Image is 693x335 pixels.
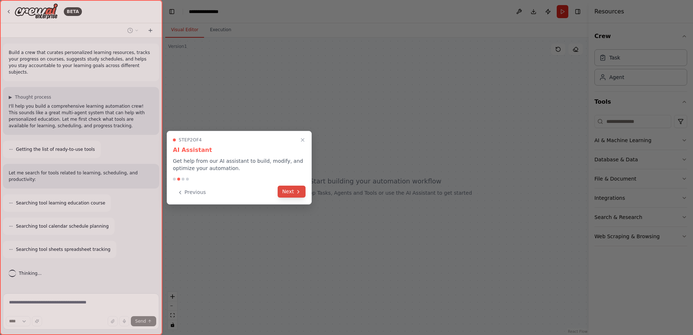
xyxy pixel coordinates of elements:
p: Get help from our AI assistant to build, modify, and optimize your automation. [173,157,306,172]
span: Step 2 of 4 [179,137,202,143]
button: Next [278,186,306,198]
h3: AI Assistant [173,146,306,154]
button: Hide left sidebar [167,7,177,17]
button: Previous [173,186,210,198]
button: Close walkthrough [298,136,307,144]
